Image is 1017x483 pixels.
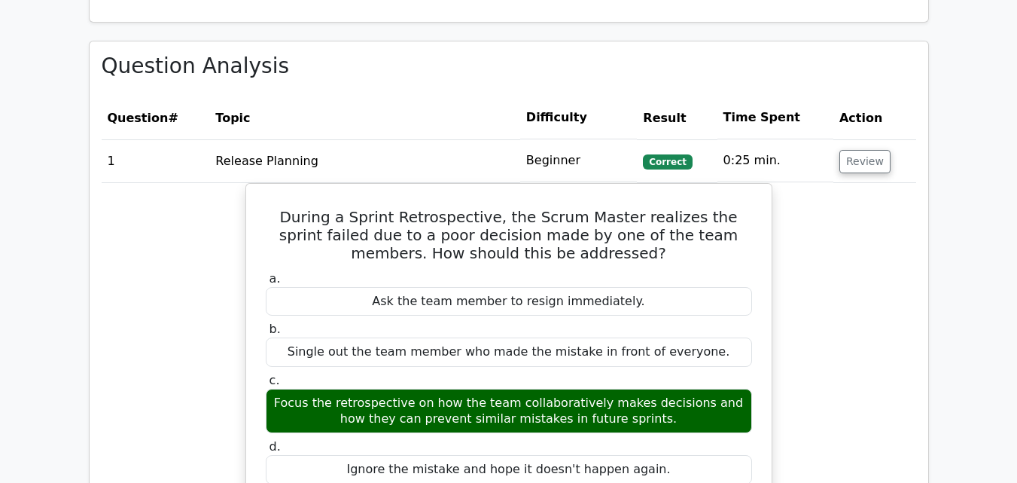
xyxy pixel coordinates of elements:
[833,96,916,139] th: Action
[266,338,752,367] div: Single out the team member who made the mistake in front of everyone.
[269,373,280,387] span: c.
[264,208,754,262] h5: During a Sprint Retrospective, the Scrum Master realizes the sprint failed due to a poor decision...
[643,154,692,170] span: Correct
[266,287,752,316] div: Ask the team member to resign immediately.
[102,53,916,79] h3: Question Analysis
[717,96,833,139] th: Time Spent
[839,150,891,173] button: Review
[520,96,638,139] th: Difficulty
[102,139,210,182] td: 1
[108,111,169,125] span: Question
[269,439,281,454] span: d.
[637,96,717,139] th: Result
[266,389,752,434] div: Focus the retrospective on how the team collaboratively makes decisions and how they can prevent ...
[717,139,833,182] td: 0:25 min.
[269,271,281,286] span: a.
[102,96,210,139] th: #
[209,139,520,182] td: Release Planning
[209,96,520,139] th: Topic
[269,322,281,336] span: b.
[520,139,638,182] td: Beginner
